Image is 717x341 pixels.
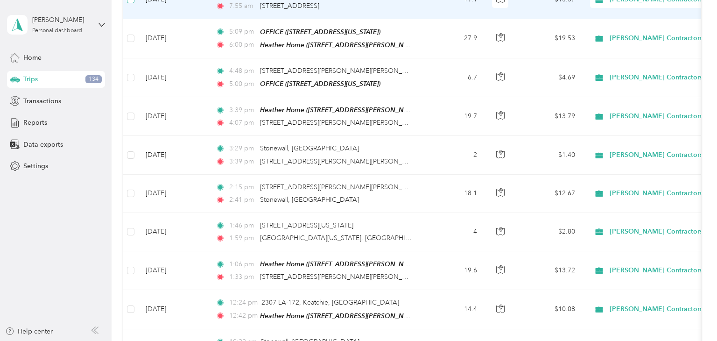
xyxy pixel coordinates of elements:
[261,298,399,306] span: 2307 LA-172, Keatchie, [GEOGRAPHIC_DATA]
[517,213,583,251] td: $2.80
[138,58,208,97] td: [DATE]
[32,28,82,34] div: Personal dashboard
[229,311,256,321] span: 12:42 pm
[229,105,256,115] span: 3:39 pm
[23,118,47,128] span: Reports
[517,290,583,329] td: $10.08
[32,15,91,25] div: [PERSON_NAME]
[610,265,713,276] span: [PERSON_NAME] Contractors Inc
[229,259,256,270] span: 1:06 pm
[260,119,423,127] span: [STREET_ADDRESS][PERSON_NAME][PERSON_NAME]
[260,221,353,229] span: [STREET_ADDRESS][US_STATE]
[229,298,258,308] span: 12:24 pm
[138,290,208,329] td: [DATE]
[260,157,423,165] span: [STREET_ADDRESS][PERSON_NAME][PERSON_NAME]
[229,79,256,89] span: 5:00 pm
[260,273,423,281] span: [STREET_ADDRESS][PERSON_NAME][PERSON_NAME]
[610,188,713,199] span: [PERSON_NAME] Contractors Inc
[423,251,485,290] td: 19.6
[23,96,61,106] span: Transactions
[260,312,474,320] span: Heather Home ([STREET_ADDRESS][PERSON_NAME][PERSON_NAME])
[665,289,717,341] iframe: Everlance-gr Chat Button Frame
[610,111,713,121] span: [PERSON_NAME] Contractors Inc
[85,75,102,84] span: 134
[517,19,583,58] td: $19.53
[138,19,208,58] td: [DATE]
[260,106,474,114] span: Heather Home ([STREET_ADDRESS][PERSON_NAME][PERSON_NAME])
[229,27,256,37] span: 5:09 pm
[517,58,583,97] td: $4.69
[423,97,485,136] td: 19.7
[610,150,713,160] span: [PERSON_NAME] Contractors Inc
[138,136,208,174] td: [DATE]
[23,161,48,171] span: Settings
[229,182,256,192] span: 2:15 pm
[229,195,256,205] span: 2:41 pm
[517,97,583,136] td: $13.79
[138,97,208,136] td: [DATE]
[423,290,485,329] td: 14.4
[23,74,38,84] span: Trips
[423,213,485,251] td: 4
[229,156,256,167] span: 3:39 pm
[260,196,359,204] span: Stonewall, [GEOGRAPHIC_DATA]
[5,327,53,336] button: Help center
[610,33,713,43] span: [PERSON_NAME] Contractors Inc
[229,233,256,243] span: 1:59 pm
[517,251,583,290] td: $13.72
[138,251,208,290] td: [DATE]
[229,272,256,282] span: 1:33 pm
[260,144,359,152] span: Stonewall, [GEOGRAPHIC_DATA]
[138,213,208,251] td: [DATE]
[138,175,208,213] td: [DATE]
[23,53,42,63] span: Home
[423,175,485,213] td: 18.1
[610,227,713,237] span: [PERSON_NAME] Contractors Inc
[260,234,432,242] span: [GEOGRAPHIC_DATA][US_STATE], [GEOGRAPHIC_DATA]
[423,136,485,174] td: 2
[260,41,474,49] span: Heather Home ([STREET_ADDRESS][PERSON_NAME][PERSON_NAME])
[260,260,474,268] span: Heather Home ([STREET_ADDRESS][PERSON_NAME][PERSON_NAME])
[229,118,256,128] span: 4:07 pm
[610,72,713,83] span: [PERSON_NAME] Contractors Inc
[229,1,256,11] span: 7:55 am
[423,58,485,97] td: 6.7
[23,140,63,149] span: Data exports
[229,220,256,231] span: 1:46 pm
[229,40,256,50] span: 6:00 pm
[229,143,256,154] span: 3:29 pm
[517,136,583,174] td: $1.40
[260,67,423,75] span: [STREET_ADDRESS][PERSON_NAME][PERSON_NAME]
[260,183,423,191] span: [STREET_ADDRESS][PERSON_NAME][PERSON_NAME]
[517,175,583,213] td: $12.67
[260,80,380,87] span: OFFICE ([STREET_ADDRESS][US_STATE])
[229,66,256,76] span: 4:48 pm
[260,2,319,10] span: [STREET_ADDRESS]
[610,304,713,314] span: [PERSON_NAME] Contractors Inc
[423,19,485,58] td: 27.9
[260,28,380,36] span: OFFICE ([STREET_ADDRESS][US_STATE])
